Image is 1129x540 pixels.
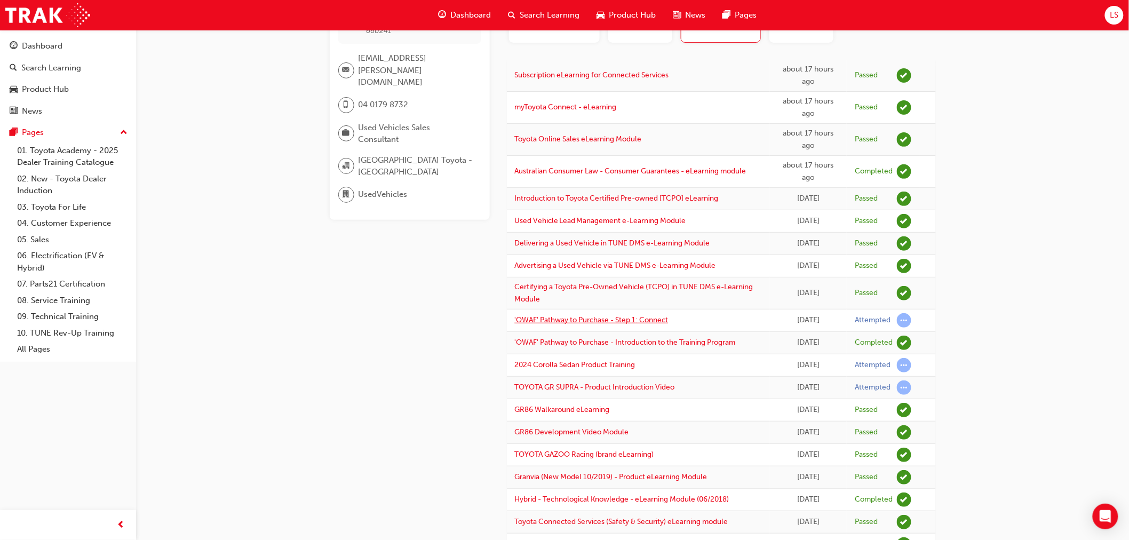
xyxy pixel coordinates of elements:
a: Australian Consumer Law - Consumer Guarantees - eLearning module [515,166,746,176]
div: Dashboard [22,40,62,52]
span: learningRecordVerb_ATTEMPT-icon [897,313,911,328]
span: news-icon [673,9,681,22]
div: Thu Aug 21 2025 20:54:01 GMT+1000 (Australian Eastern Standard Time) [778,260,839,272]
div: Wed Aug 20 2025 15:07:10 GMT+1000 (Australian Eastern Standard Time) [778,382,839,394]
span: department-icon [343,188,350,202]
a: 07. Parts21 Certification [13,276,132,292]
span: Product Hub [609,9,656,21]
span: 04 0179 8732 [359,99,409,111]
a: GR86 Walkaround eLearning [515,405,610,414]
div: News [22,105,42,117]
span: learningRecordVerb_PASS-icon [897,515,911,529]
span: learningRecordVerb_PASS-icon [897,286,911,300]
span: learningRecordVerb_PASS-icon [897,448,911,462]
span: car-icon [10,85,18,94]
span: Search Learning [520,9,580,21]
span: prev-icon [117,519,125,532]
img: Trak [5,3,90,27]
span: learningRecordVerb_ATTEMPT-icon [897,380,911,395]
a: Toyota Online Sales eLearning Module [515,134,642,144]
div: Passed [855,472,878,482]
span: LS [1110,9,1118,21]
span: organisation-icon [343,159,350,173]
span: UsedVehicles [359,188,408,201]
span: up-icon [120,126,128,140]
span: learningRecordVerb_PASS-icon [897,214,911,228]
span: pages-icon [723,9,731,22]
span: learningRecordVerb_PASS-icon [897,68,911,83]
a: Toyota Connected Services (Safety & Security) eLearning module [515,517,728,526]
span: [GEOGRAPHIC_DATA] Toyota - [GEOGRAPHIC_DATA] [359,154,473,178]
button: Pages [4,123,132,142]
a: Advertising a Used Vehicle via TUNE DMS e-Learning Module [515,261,716,270]
span: Pages [735,9,757,21]
div: Tue Aug 19 2025 21:39:55 GMT+1000 (Australian Eastern Standard Time) [778,404,839,416]
span: learningRecordVerb_PASS-icon [897,236,911,251]
a: Used Vehicle Lead Management e-Learning Module [515,216,686,225]
div: Passed [855,261,878,271]
span: news-icon [10,107,18,116]
span: 660241 [366,26,391,35]
div: Sun Aug 24 2025 20:54:18 GMT+1000 (Australian Eastern Standard Time) [778,63,839,88]
a: guage-iconDashboard [430,4,500,26]
a: 06. Electrification (EV & Hybrid) [13,248,132,276]
div: Passed [855,450,878,460]
div: Sun Aug 24 2025 20:42:01 GMT+1000 (Australian Eastern Standard Time) [778,96,839,120]
a: 09. Technical Training [13,308,132,325]
div: Passed [855,239,878,249]
a: GR86 Development Video Module [515,427,629,436]
a: Certifying a Toyota Pre-Owned Vehicle (TCPO) in TUNE DMS e-Learning Module [515,282,753,304]
a: myToyota Connect - eLearning [515,102,617,112]
div: Sun Aug 17 2025 23:03:46 GMT+1000 (Australian Eastern Standard Time) [778,471,839,483]
a: 02. New - Toyota Dealer Induction [13,171,132,199]
div: Completed [855,338,893,348]
div: Passed [855,288,878,298]
div: Passed [855,194,878,204]
span: learningRecordVerb_COMPLETE-icon [897,336,911,350]
div: Wed Aug 20 2025 21:46:05 GMT+1000 (Australian Eastern Standard Time) [778,314,839,327]
div: Passed [855,134,878,145]
a: pages-iconPages [714,4,766,26]
a: TOYOTA GAZOO Racing (brand eLearning) [515,450,654,459]
div: Fri Aug 22 2025 16:22:11 GMT+1000 (Australian Eastern Standard Time) [778,193,839,205]
a: 'OWAF' Pathway to Purchase - Introduction to the Training Program [515,338,736,347]
span: learningRecordVerb_ATTEMPT-icon [897,358,911,372]
span: briefcase-icon [343,126,350,140]
span: learningRecordVerb_PASS-icon [897,100,911,115]
button: LS [1105,6,1124,25]
span: guage-icon [439,9,447,22]
div: Passed [855,427,878,438]
div: Sun Aug 17 2025 22:49:33 GMT+1000 (Australian Eastern Standard Time) [778,494,839,506]
div: Passed [855,216,878,226]
span: pages-icon [10,128,18,138]
div: Sun Aug 24 2025 20:25:22 GMT+1000 (Australian Eastern Standard Time) [778,160,839,184]
div: Open Intercom Messenger [1093,504,1118,529]
a: Subscription eLearning for Connected Services [515,70,669,80]
div: Completed [855,495,893,505]
a: 04. Customer Experience [13,215,132,232]
a: 'OWAF' Pathway to Purchase - Step 1: Connect [515,315,669,324]
span: [EMAIL_ADDRESS][PERSON_NAME][DOMAIN_NAME] [359,52,473,89]
div: Attempted [855,315,891,325]
a: Search Learning [4,58,132,78]
div: Passed [855,517,878,527]
span: learningRecordVerb_PASS-icon [897,259,911,273]
span: car-icon [597,9,605,22]
span: News [686,9,706,21]
span: learningRecordVerb_PASS-icon [897,470,911,485]
div: Tue Aug 19 2025 21:22:48 GMT+1000 (Australian Eastern Standard Time) [778,426,839,439]
span: mobile-icon [343,98,350,112]
a: news-iconNews [665,4,714,26]
div: Wed Aug 20 2025 21:44:58 GMT+1000 (Australian Eastern Standard Time) [778,337,839,349]
a: 05. Sales [13,232,132,248]
button: DashboardSearch LearningProduct HubNews [4,34,132,123]
div: Wed Aug 20 2025 15:07:40 GMT+1000 (Australian Eastern Standard Time) [778,359,839,371]
a: 03. Toyota For Life [13,199,132,216]
span: search-icon [508,9,516,22]
a: TOYOTA GR SUPRA - Product Introduction Video [515,383,675,392]
div: Attempted [855,360,891,370]
a: 10. TUNE Rev-Up Training [13,325,132,342]
div: Sun Aug 24 2025 20:36:42 GMT+1000 (Australian Eastern Standard Time) [778,128,839,152]
span: learningRecordVerb_PASS-icon [897,192,911,206]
